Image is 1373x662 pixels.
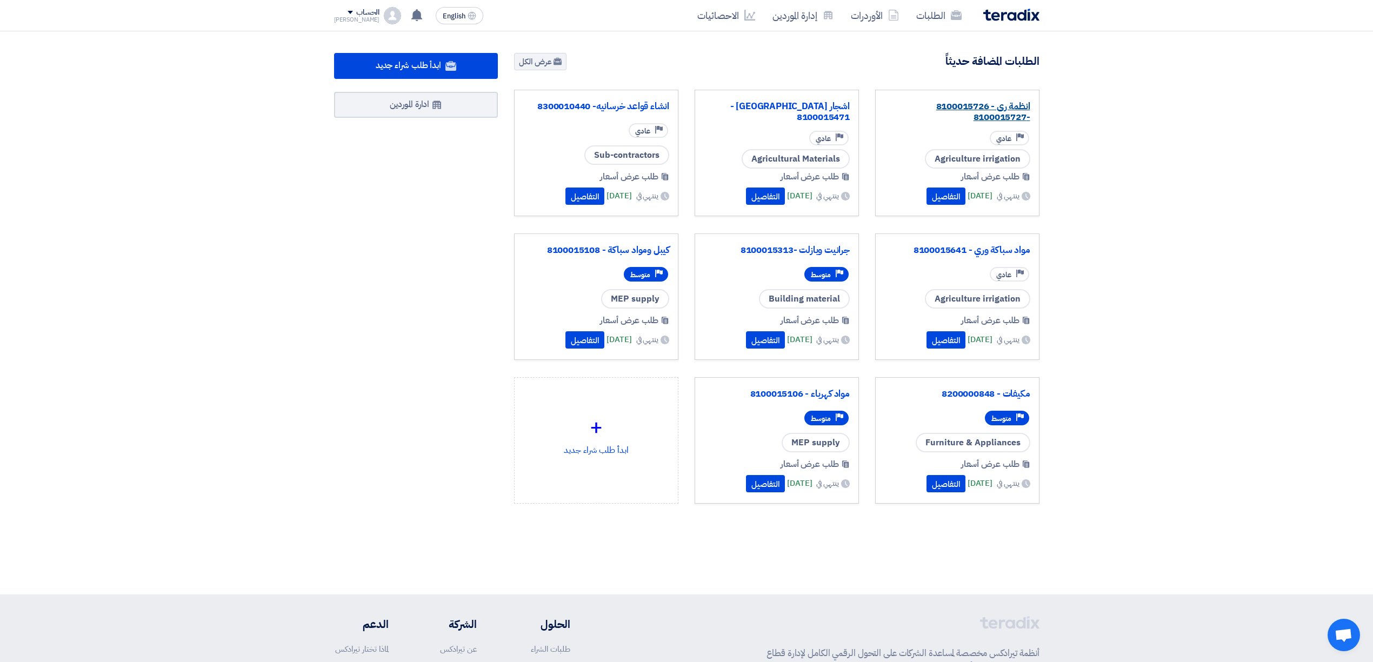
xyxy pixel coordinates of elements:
[968,477,992,490] span: [DATE]
[565,331,604,349] button: التفاصيل
[600,170,658,183] span: طلب عرض أسعار
[945,54,1039,68] h4: الطلبات المضافة حديثاً
[816,478,838,489] span: ينتهي في
[531,643,570,655] a: طلبات الشراء
[811,413,831,424] span: متوسط
[335,643,389,655] a: لماذا تختار تيرادكس
[523,411,669,444] div: +
[421,616,477,632] li: الشركة
[601,289,669,309] span: MEP supply
[509,616,570,632] li: الحلول
[742,149,850,169] span: Agricultural Materials
[636,190,658,202] span: ينتهي في
[436,7,483,24] button: English
[523,101,669,112] a: انشاء قواعد خرسانيه- 8300010440
[746,331,785,349] button: التفاصيل
[704,101,850,123] a: اشجار [GEOGRAPHIC_DATA] - 8100015471
[961,170,1019,183] span: طلب عرض أسعار
[968,333,992,346] span: [DATE]
[334,92,498,118] a: ادارة الموردين
[384,7,401,24] img: profile_test.png
[584,145,669,165] span: Sub-contractors
[884,245,1030,256] a: مواد سباكة وري - 8100015641
[746,188,785,205] button: التفاصيل
[523,245,669,256] a: كيبل ومواد سباكة - 8100015108
[925,289,1030,309] span: Agriculture irrigation
[759,289,850,309] span: Building material
[816,334,838,345] span: ينتهي في
[908,3,970,28] a: الطلبات
[816,133,831,144] span: عادي
[996,133,1011,144] span: عادي
[997,334,1019,345] span: ينتهي في
[356,8,379,17] div: الحساب
[606,190,631,202] span: [DATE]
[842,3,908,28] a: الأوردرات
[961,314,1019,327] span: طلب عرض أسعار
[376,59,441,72] span: ابدأ طلب شراء جديد
[927,331,965,349] button: التفاصيل
[606,333,631,346] span: [DATE]
[884,389,1030,399] a: مكيفات - 8200000848
[997,190,1019,202] span: ينتهي في
[925,149,1030,169] span: Agriculture irrigation
[764,3,842,28] a: إدارة الموردين
[689,3,764,28] a: الاحصائيات
[787,477,812,490] span: [DATE]
[961,458,1019,471] span: طلب عرض أسعار
[983,9,1039,21] img: Teradix logo
[1328,619,1360,651] div: Open chat
[927,188,965,205] button: التفاصيل
[781,458,839,471] span: طلب عرض أسعار
[811,270,831,280] span: متوسط
[636,334,658,345] span: ينتهي في
[816,190,838,202] span: ينتهي في
[787,190,812,202] span: [DATE]
[443,12,465,20] span: English
[334,17,380,23] div: [PERSON_NAME]
[996,270,1011,280] span: عادي
[600,314,658,327] span: طلب عرض أسعار
[635,126,650,136] span: عادي
[630,270,650,280] span: متوسط
[968,190,992,202] span: [DATE]
[565,188,604,205] button: التفاصيل
[334,616,389,632] li: الدعم
[997,478,1019,489] span: ينتهي في
[787,333,812,346] span: [DATE]
[514,53,566,70] a: عرض الكل
[440,643,477,655] a: عن تيرادكس
[884,101,1030,123] a: انظمة رى - 8100015726 -8100015727
[782,433,850,452] span: MEP supply
[704,245,850,256] a: جرانيت وبازلت -8100015313
[746,475,785,492] button: التفاصيل
[916,433,1030,452] span: Furniture & Appliances
[927,475,965,492] button: التفاصيل
[781,314,839,327] span: طلب عرض أسعار
[991,413,1011,424] span: متوسط
[704,389,850,399] a: مواد كهرباء - 8100015106
[781,170,839,183] span: طلب عرض أسعار
[523,386,669,482] div: ابدأ طلب شراء جديد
